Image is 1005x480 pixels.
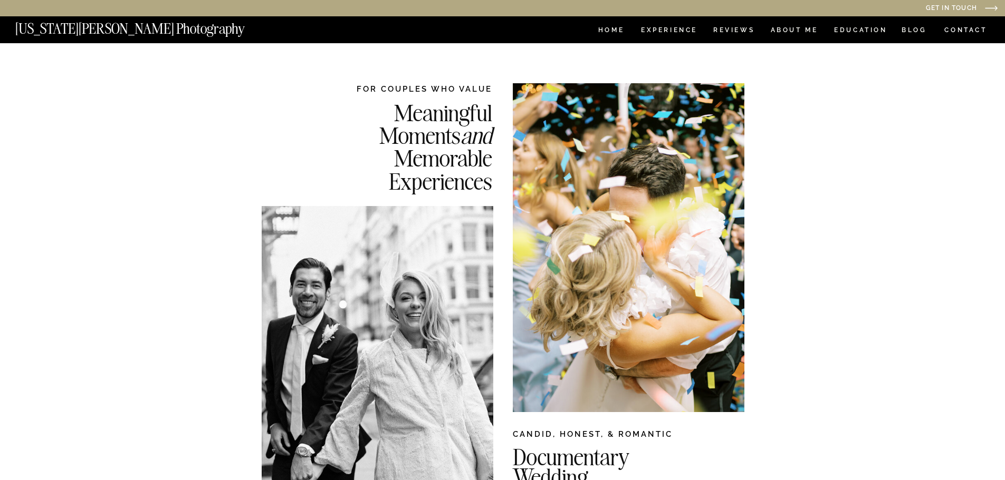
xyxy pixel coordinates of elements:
h2: CANDID, HONEST, & ROMANTIC [513,428,744,444]
h2: Meaningful Moments Memorable Experiences [326,101,492,191]
a: ABOUT ME [770,27,818,36]
a: EDUCATION [833,27,888,36]
a: BLOG [902,27,927,36]
i: and [461,121,492,150]
a: Get in Touch [818,5,977,13]
a: CONTACT [944,24,988,36]
a: REVIEWS [713,27,753,36]
a: [US_STATE][PERSON_NAME] Photography [15,22,280,31]
h2: FOR COUPLES WHO VALUE [326,83,492,94]
a: HOME [596,27,626,36]
a: Experience [641,27,696,36]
